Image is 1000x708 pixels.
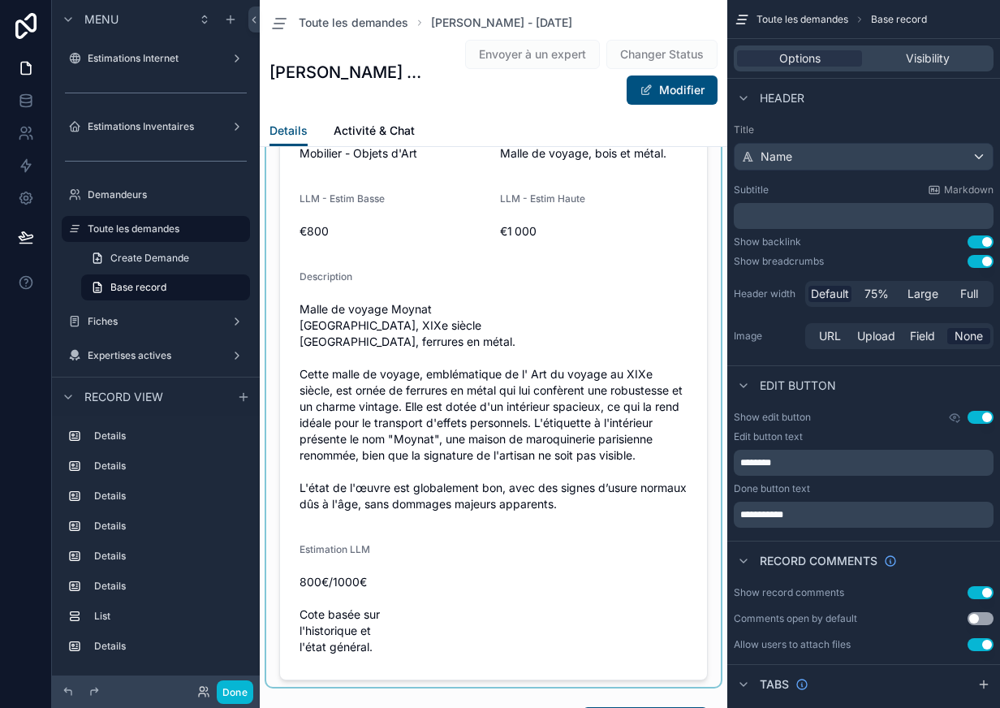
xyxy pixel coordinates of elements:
[871,13,927,26] span: Base record
[94,430,244,442] label: Details
[734,411,811,424] label: Show edit button
[734,330,799,343] label: Image
[94,520,244,533] label: Details
[81,274,250,300] a: Base record
[819,328,841,344] span: URL
[906,50,950,67] span: Visibility
[334,123,415,139] span: Activité & Chat
[734,203,994,229] div: scrollable content
[627,76,718,105] button: Modifier
[62,343,250,369] a: Expertises actives
[94,610,244,623] label: List
[299,15,408,31] span: Toute les demandes
[960,286,978,302] span: Full
[944,183,994,196] span: Markdown
[88,120,224,133] label: Estimations Inventaires
[88,52,224,65] label: Estimations Internet
[334,116,415,149] a: Activité & Chat
[88,222,240,235] label: Toute les demandes
[94,580,244,593] label: Details
[52,416,260,676] div: scrollable content
[857,328,895,344] span: Upload
[62,45,250,71] a: Estimations Internet
[756,13,848,26] span: Toute les demandes
[734,450,994,476] div: scrollable content
[94,640,244,653] label: Details
[734,287,799,300] label: Header width
[734,235,801,248] div: Show backlink
[62,309,250,335] a: Fiches
[217,680,253,704] button: Done
[734,183,769,196] label: Subtitle
[88,315,224,328] label: Fiches
[760,676,789,693] span: Tabs
[734,482,810,495] label: Done button text
[734,638,851,651] div: Allow users to attach files
[864,286,889,302] span: 75%
[734,502,994,528] div: scrollable content
[734,255,824,268] div: Show breadcrumbs
[269,61,428,84] h1: [PERSON_NAME] - [DATE]
[269,13,408,32] a: Toute les demandes
[811,286,849,302] span: Default
[431,15,572,31] a: [PERSON_NAME] - [DATE]
[910,328,935,344] span: Field
[760,378,836,394] span: Edit button
[81,245,250,271] a: Create Demande
[62,114,250,140] a: Estimations Inventaires
[734,143,994,171] button: Name
[760,553,877,569] span: Record comments
[84,11,119,28] span: Menu
[110,252,189,265] span: Create Demande
[779,50,821,67] span: Options
[761,149,792,165] span: Name
[84,389,163,405] span: Record view
[110,281,166,294] span: Base record
[734,123,994,136] label: Title
[907,286,938,302] span: Large
[734,586,844,599] div: Show record comments
[734,430,803,443] label: Edit button text
[62,216,250,242] a: Toute les demandes
[94,490,244,503] label: Details
[269,123,308,139] span: Details
[269,116,308,147] a: Details
[88,188,247,201] label: Demandeurs
[94,550,244,563] label: Details
[928,183,994,196] a: Markdown
[734,612,857,625] div: Comments open by default
[62,182,250,208] a: Demandeurs
[760,90,804,106] span: Header
[955,328,983,344] span: None
[94,460,244,473] label: Details
[88,349,224,362] label: Expertises actives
